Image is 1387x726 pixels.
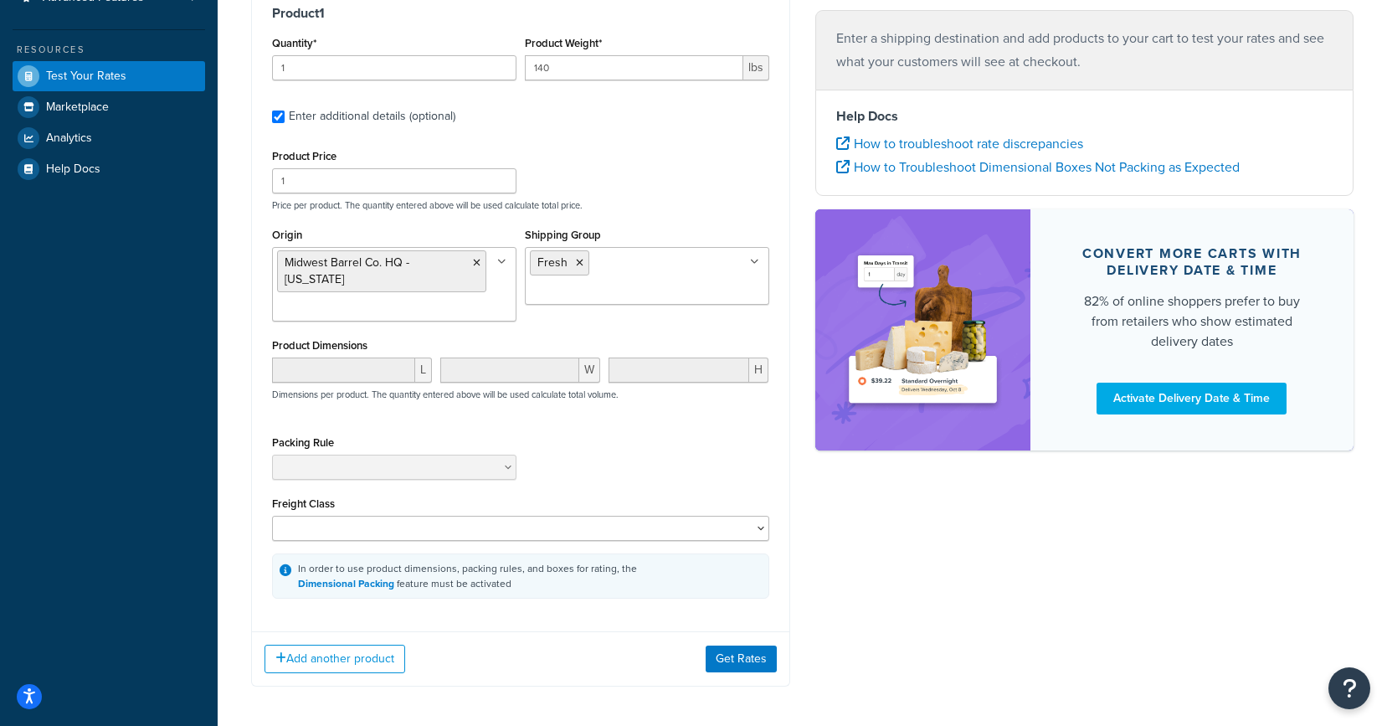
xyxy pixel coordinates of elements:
[46,131,92,146] span: Analytics
[272,111,285,123] input: Enter additional details (optional)
[298,561,637,591] div: In order to use product dimensions, packing rules, and boxes for rating, the feature must be acti...
[272,339,367,352] label: Product Dimensions
[579,358,600,383] span: W
[836,157,1240,177] a: How to Troubleshoot Dimensional Boxes Not Packing as Expected
[1071,245,1313,279] div: Convert more carts with delivery date & time
[13,61,205,91] a: Test Your Rates
[272,37,316,49] label: Quantity*
[1097,383,1287,414] a: Activate Delivery Date & Time
[836,134,1083,153] a: How to troubleshoot rate discrepancies
[298,576,394,591] a: Dimensional Packing
[13,43,205,57] div: Resources
[289,105,455,128] div: Enter additional details (optional)
[285,254,409,288] span: Midwest Barrel Co. HQ - [US_STATE]
[836,27,1333,74] p: Enter a shipping destination and add products to your cart to test your rates and see what your c...
[13,154,205,184] a: Help Docs
[46,162,100,177] span: Help Docs
[268,199,773,211] p: Price per product. The quantity entered above will be used calculate total price.
[268,389,619,400] p: Dimensions per product. The quantity entered above will be used calculate total volume.
[840,234,1005,425] img: feature-image-ddt-36eae7f7280da8017bfb280eaccd9c446f90b1fe08728e4019434db127062ab4.png
[537,254,568,271] span: Fresh
[743,55,769,80] span: lbs
[706,646,777,672] button: Get Rates
[415,358,432,383] span: L
[13,123,205,153] a: Analytics
[13,92,205,122] a: Marketplace
[46,100,109,115] span: Marketplace
[272,55,516,80] input: 0
[525,229,601,241] label: Shipping Group
[272,436,334,449] label: Packing Rule
[1071,291,1313,352] div: 82% of online shoppers prefer to buy from retailers who show estimated delivery dates
[525,37,602,49] label: Product Weight*
[272,497,335,510] label: Freight Class
[272,229,302,241] label: Origin
[272,150,336,162] label: Product Price
[46,70,126,84] span: Test Your Rates
[525,55,743,80] input: 0.00
[749,358,768,383] span: H
[272,5,769,22] h3: Product 1
[1328,667,1370,709] button: Open Resource Center
[265,645,405,673] button: Add another product
[836,106,1333,126] h4: Help Docs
